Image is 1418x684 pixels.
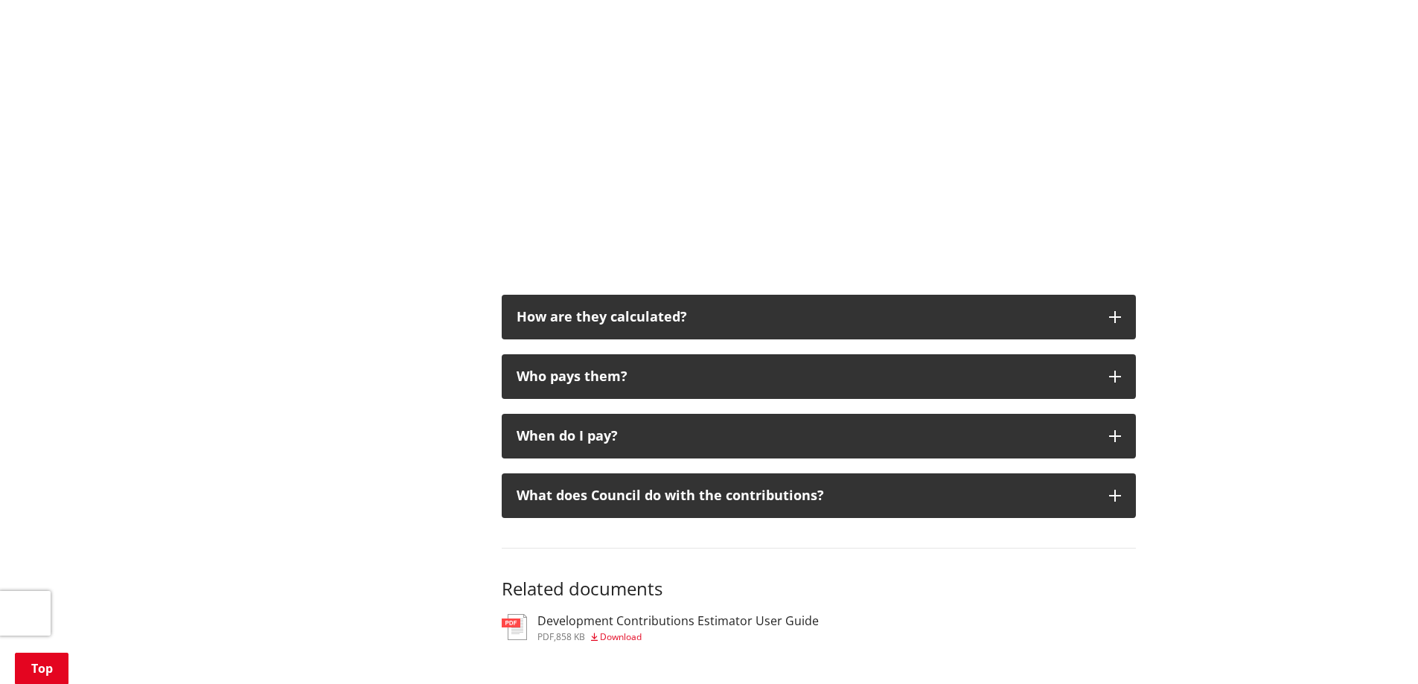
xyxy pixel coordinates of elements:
span: 858 KB [556,630,585,643]
button: How are they calculated? [502,295,1136,339]
a: Development Contributions Estimator User Guide pdf,858 KB Download [502,614,819,641]
span: Download [600,630,642,643]
img: document-pdf.svg [502,614,527,640]
h3: Related documents [502,548,1136,600]
span: pdf [537,630,554,643]
a: Top [15,653,68,684]
div: How are they calculated? [517,310,1094,325]
div: Who pays them? [517,369,1094,384]
h3: Development Contributions Estimator User Guide [537,614,819,628]
div: , [537,633,819,642]
div: When do I pay? [517,429,1094,444]
button: What does Council do with the contributions? [502,473,1136,518]
iframe: Messenger Launcher [1350,621,1403,675]
button: Who pays them? [502,354,1136,399]
div: What does Council do with the contributions? [517,488,1094,503]
button: When do I pay? [502,414,1136,458]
